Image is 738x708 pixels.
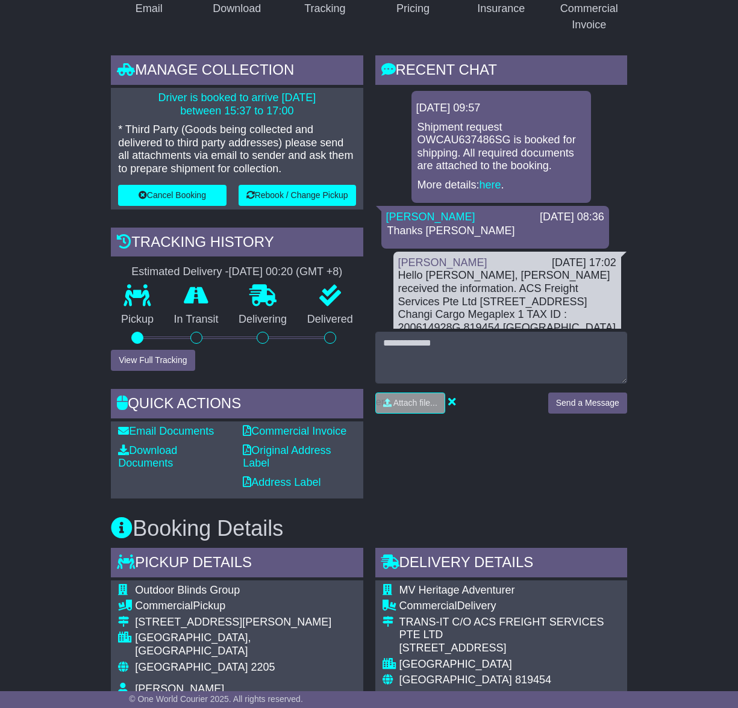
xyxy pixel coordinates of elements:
div: Delivery [399,600,620,613]
p: Driver is booked to arrive [DATE] between 15:37 to 17:00 [118,92,355,117]
span: Outdoor Blinds Group [135,584,240,596]
span: [GEOGRAPHIC_DATA] [399,674,512,686]
div: Manage collection [111,55,363,88]
div: [DATE] 08:36 [540,211,604,224]
a: Address Label [243,476,321,488]
a: Download Documents [118,444,177,470]
p: Pickup [111,313,164,326]
div: RECENT CHAT [375,55,627,88]
div: Download [213,1,261,17]
div: [STREET_ADDRESS][PERSON_NAME] [135,616,355,629]
a: Original Address Label [243,444,331,470]
div: Email [136,1,163,17]
h3: Booking Details [111,517,627,541]
div: [DATE] 17:02 [552,256,616,270]
span: Commercial [399,600,457,612]
a: Commercial Invoice [243,425,346,437]
a: here [480,179,501,191]
div: Pickup [135,600,355,613]
div: TRANS-IT C/O ACS FREIGHT SERVICES PTE LTD [399,616,620,642]
button: Cancel Booking [118,185,226,206]
p: In Transit [164,313,229,326]
div: Hello [PERSON_NAME], [PERSON_NAME] received the information. ACS Freight Services Pte Ltd [STREET... [398,269,616,438]
span: MV Heritage Adventurer [399,584,515,596]
a: Email Documents [118,425,214,437]
div: Pricing [396,1,430,17]
span: © One World Courier 2025. All rights reserved. [129,694,303,704]
span: [GEOGRAPHIC_DATA] [135,661,248,673]
div: [GEOGRAPHIC_DATA], [GEOGRAPHIC_DATA] [135,632,355,657]
div: Delivery Details [375,548,627,580]
span: 819454 [515,674,551,686]
a: [PERSON_NAME] [398,256,487,269]
div: [GEOGRAPHIC_DATA] [399,658,620,671]
div: [DATE] 00:20 (GMT +8) [228,265,342,279]
button: View Full Tracking [111,350,195,371]
div: [STREET_ADDRESS] [399,642,620,655]
span: 2205 [251,661,275,673]
div: Estimated Delivery - [111,265,363,279]
div: Tracking [304,1,345,17]
div: Commercial Invoice [559,1,619,33]
div: Insurance [477,1,525,17]
p: Delivered [297,313,363,326]
a: [PERSON_NAME] [386,211,475,223]
p: Shipment request OWCAU637486SG is booked for shipping. All required documents are attached to the... [417,121,585,173]
span: Commercial [135,600,193,612]
p: Delivering [228,313,297,326]
div: [DATE] 09:57 [416,102,586,115]
span: [PERSON_NAME] [135,683,224,695]
p: Thanks [PERSON_NAME] [387,225,603,238]
div: Quick Actions [111,389,363,421]
p: * Third Party (Goods being collected and delivered to third party addresses) please send all atta... [118,123,355,175]
button: Rebook / Change Pickup [239,185,356,206]
p: More details: . [417,179,585,192]
div: Tracking history [111,228,363,260]
div: Pickup Details [111,548,363,580]
button: Send a Message [548,393,627,414]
